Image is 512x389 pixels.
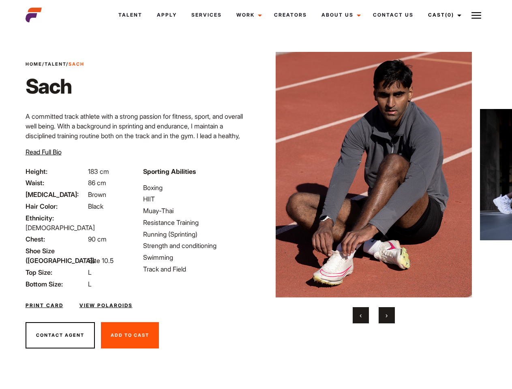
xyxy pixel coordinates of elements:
[26,190,86,199] span: [MEDICAL_DATA]:
[26,234,86,244] span: Chest:
[88,268,92,276] span: L
[26,201,86,211] span: Hair Color:
[143,264,251,274] li: Track and Field
[150,4,184,26] a: Apply
[143,206,251,216] li: Muay-Thai
[88,190,106,199] span: Brown
[26,224,95,232] span: [DEMOGRAPHIC_DATA]
[143,194,251,204] li: HIIT
[88,235,107,243] span: 90 cm
[26,147,62,157] button: Read Full Bio
[143,183,251,192] li: Boxing
[386,311,388,319] span: Next
[88,280,92,288] span: L
[26,302,63,309] a: Print Card
[88,167,109,175] span: 183 cm
[26,267,86,277] span: Top Size:
[229,4,267,26] a: Work
[111,4,150,26] a: Talent
[45,61,66,67] a: Talent
[26,213,86,223] span: Ethnicity:
[26,74,84,98] h1: Sach
[26,61,42,67] a: Home
[366,4,421,26] a: Contact Us
[143,167,196,175] strong: Sporting Abilities
[101,322,159,349] button: Add To Cast
[88,202,103,210] span: Black
[421,4,466,26] a: Cast(0)
[111,332,149,338] span: Add To Cast
[26,246,86,265] span: Shoe Size ([GEOGRAPHIC_DATA]):
[143,252,251,262] li: Swimming
[267,4,314,26] a: Creators
[26,167,86,176] span: Height:
[88,256,114,265] span: Size 10.5
[88,179,106,187] span: 86 cm
[143,218,251,227] li: Resistance Training
[69,61,84,67] strong: Sach
[26,322,95,349] button: Contact Agent
[143,229,251,239] li: Running (Sprinting)
[26,61,84,68] span: / /
[314,4,366,26] a: About Us
[26,178,86,188] span: Waist:
[26,7,42,23] img: cropped-aefm-brand-fav-22-square.png
[360,311,362,319] span: Previous
[143,241,251,250] li: Strength and conditioning
[471,11,481,20] img: Burger icon
[26,279,86,289] span: Bottom Size:
[445,12,454,18] span: (0)
[184,4,229,26] a: Services
[26,111,251,160] p: A committed track athlete with a strong passion for fitness, sport, and overall well being. With ...
[26,148,62,156] span: Read Full Bio
[79,302,133,309] a: View Polaroids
